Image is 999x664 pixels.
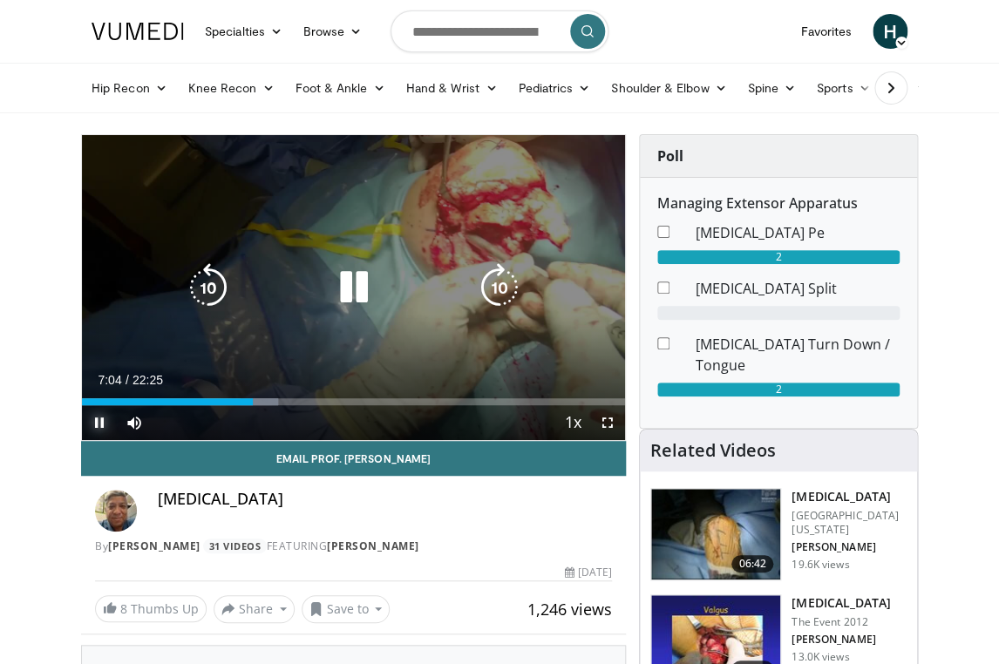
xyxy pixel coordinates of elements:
h3: [MEDICAL_DATA] [792,488,907,505]
p: 19.6K views [792,558,849,572]
a: [PERSON_NAME] [327,539,419,553]
img: VuMedi Logo [92,23,184,40]
img: Avatar [95,490,137,532]
a: Hand & Wrist [395,71,507,105]
span: 8 [120,600,127,617]
span: 1,246 views [527,599,612,620]
a: 31 Videos [203,539,267,553]
a: Favorites [790,14,862,49]
span: 22:25 [133,373,163,387]
a: 8 Thumbs Up [95,595,207,622]
dd: [MEDICAL_DATA] Split [683,278,913,299]
button: Share [214,595,295,623]
div: Progress Bar [82,398,625,405]
div: 2 [657,383,900,396]
p: The Event 2012 [792,615,891,629]
a: [PERSON_NAME] [108,539,200,553]
span: 7:04 [98,373,121,387]
dd: [MEDICAL_DATA] Pe [683,222,913,243]
a: H [873,14,907,49]
button: Playback Rate [555,405,590,440]
h3: [MEDICAL_DATA] [792,594,891,612]
p: [PERSON_NAME] [792,540,907,554]
span: / [126,373,129,387]
a: Hip Recon [81,71,178,105]
button: Fullscreen [590,405,625,440]
a: Sports [806,71,881,105]
h6: Managing Extensor Apparatus [657,195,900,212]
p: 13.0K views [792,650,849,664]
button: Save to [302,595,391,623]
a: Email Prof. [PERSON_NAME] [81,441,626,476]
p: [PERSON_NAME] [792,633,891,647]
button: Pause [82,405,117,440]
a: Shoulder & Elbow [601,71,737,105]
p: [GEOGRAPHIC_DATA][US_STATE] [792,509,907,537]
a: Pediatrics [507,71,601,105]
img: 38827_0000_3.png.150x105_q85_crop-smart_upscale.jpg [651,489,780,579]
a: Browse [293,14,373,49]
h4: [MEDICAL_DATA] [158,490,612,509]
input: Search topics, interventions [391,10,608,52]
button: Mute [117,405,152,440]
a: Specialties [194,14,293,49]
div: By FEATURING [95,539,612,554]
a: Foot & Ankle [285,71,396,105]
a: Knee Recon [178,71,285,105]
h4: Related Videos [650,440,776,461]
div: 2 [657,250,900,264]
div: [DATE] [565,565,612,580]
dd: [MEDICAL_DATA] Turn Down / Tongue [683,334,913,376]
strong: Poll [657,146,683,166]
a: Spine [737,71,805,105]
span: 06:42 [731,555,773,573]
a: 06:42 [MEDICAL_DATA] [GEOGRAPHIC_DATA][US_STATE] [PERSON_NAME] 19.6K views [650,488,907,580]
video-js: Video Player [82,135,625,440]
